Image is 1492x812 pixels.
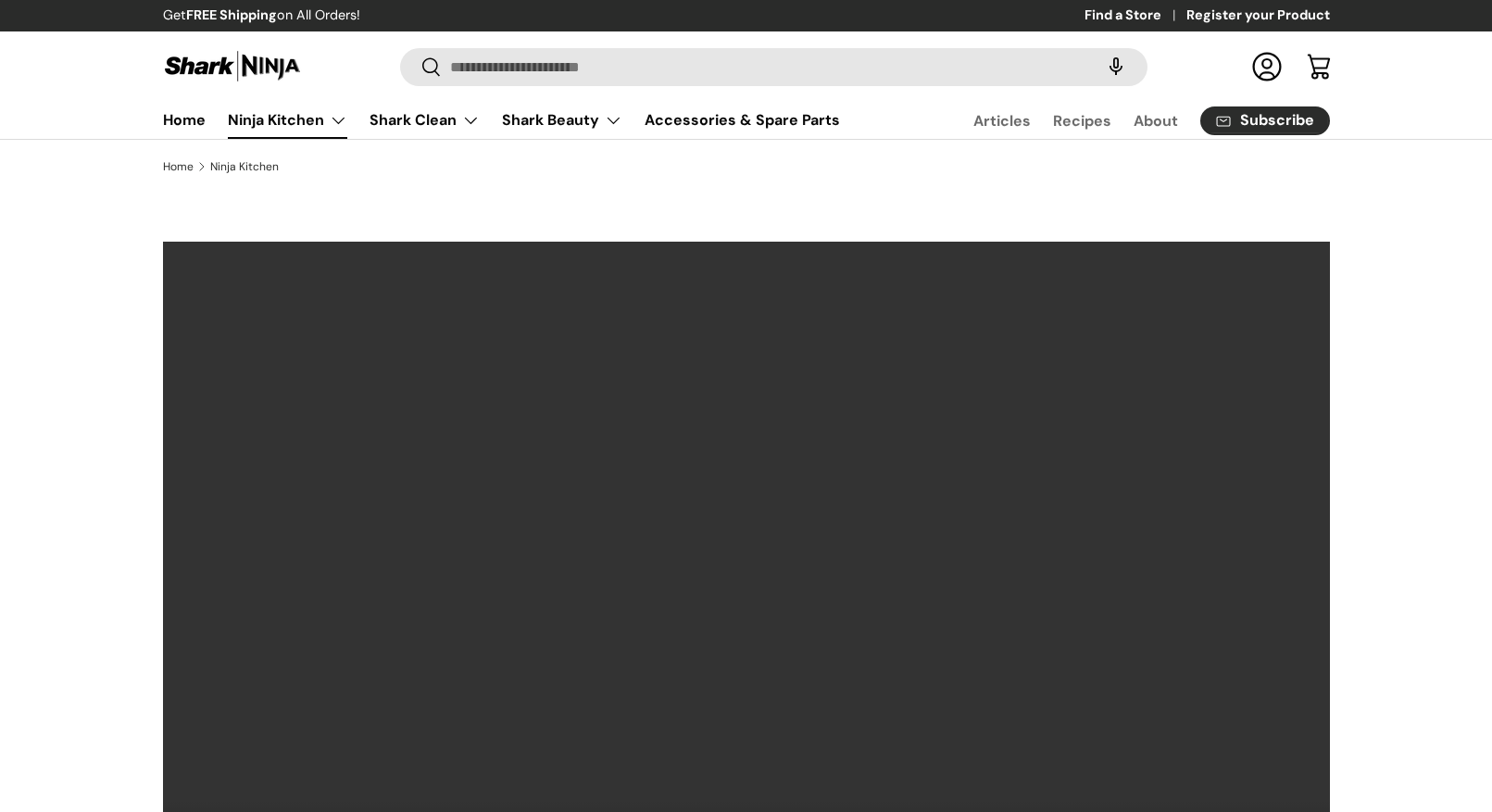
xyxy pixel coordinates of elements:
summary: Shark Beauty [491,102,633,139]
nav: Secondary [929,102,1330,139]
a: Find a Store [1085,6,1186,26]
a: About [1134,103,1178,139]
a: Shark Clean [370,102,480,139]
a: Articles [973,103,1031,139]
a: Register your Product [1186,6,1330,26]
summary: Ninja Kitchen [217,102,358,139]
a: Subscribe [1200,106,1330,135]
img: Shark Ninja Philippines [163,48,302,84]
p: Get on All Orders! [163,6,360,26]
a: Accessories & Spare Parts [645,102,840,138]
nav: Breadcrumbs [163,158,1330,175]
a: Recipes [1053,103,1111,139]
speech-search-button: Search by voice [1086,46,1146,87]
nav: Primary [163,102,840,139]
span: Subscribe [1240,113,1314,128]
a: Home [163,161,194,172]
a: Home [163,102,206,138]
strong: FREE Shipping [186,6,277,23]
a: Ninja Kitchen [228,102,347,139]
a: Shark Beauty [502,102,622,139]
summary: Shark Clean [358,102,491,139]
a: Ninja Kitchen [210,161,279,172]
